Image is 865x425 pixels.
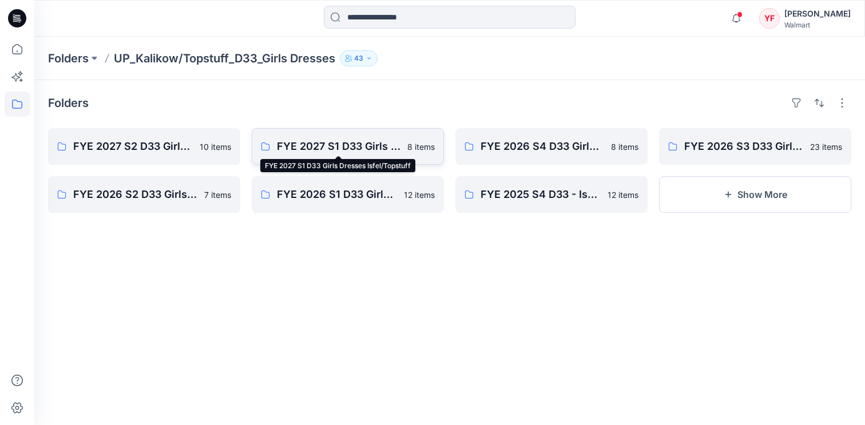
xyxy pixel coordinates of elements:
p: 43 [354,52,363,65]
button: 43 [340,50,378,66]
p: FYE 2026 S3 D33 Girls Dresses Isfel/Topstuff [684,138,803,154]
p: FYE 2027 S1 D33 Girls Dresses Isfel/Topstuff [277,138,400,154]
a: FYE 2027 S1 D33 Girls Dresses Isfel/Topstuff8 items [252,128,444,165]
h4: Folders [48,96,89,110]
p: FYE 2025 S4 D33 - Isfel/Topstuff Girls Dresses [481,186,601,202]
a: Folders [48,50,89,66]
div: YF [759,8,780,29]
a: FYE 2026 S4 D33 Girls Dresses Isfel/Topstuff8 items [455,128,648,165]
p: 10 items [200,141,231,153]
a: FYE 2025 S4 D33 - Isfel/Topstuff Girls Dresses12 items [455,176,648,213]
a: FYE 2026 S2 D33 Girls Dresses Isfel/Topstuff7 items [48,176,240,213]
p: FYE 2026 S2 D33 Girls Dresses Isfel/Topstuff [73,186,197,202]
p: FYE 2027 S2 D33 Girls Dresses Isfel/Topstuff [73,138,193,154]
button: Show More [659,176,851,213]
p: 8 items [407,141,435,153]
p: 8 items [611,141,638,153]
div: Walmart [784,21,851,29]
p: 7 items [204,189,231,201]
p: 23 items [810,141,842,153]
p: 12 items [608,189,638,201]
a: FYE 2026 S1 D33 Girls Dresses Isfel/Topstuff12 items [252,176,444,213]
a: FYE 2026 S3 D33 Girls Dresses Isfel/Topstuff23 items [659,128,851,165]
a: FYE 2027 S2 D33 Girls Dresses Isfel/Topstuff10 items [48,128,240,165]
p: FYE 2026 S4 D33 Girls Dresses Isfel/Topstuff [481,138,604,154]
p: UP_Kalikow/Topstuff_D33_Girls Dresses [114,50,335,66]
p: 12 items [404,189,435,201]
p: FYE 2026 S1 D33 Girls Dresses Isfel/Topstuff [277,186,397,202]
div: [PERSON_NAME] [784,7,851,21]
